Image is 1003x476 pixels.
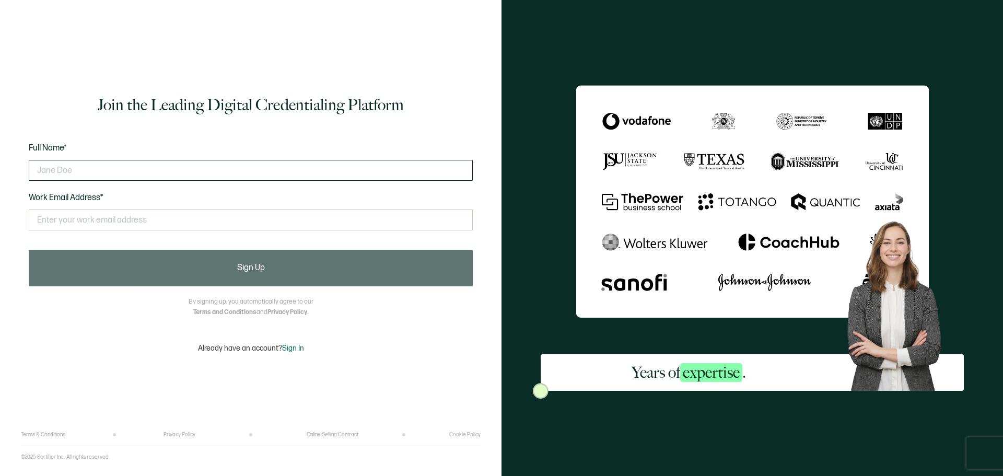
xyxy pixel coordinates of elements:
[29,193,103,203] span: Work Email Address*
[267,308,307,316] a: Privacy Policy
[29,250,473,286] button: Sign Up
[189,297,313,318] p: By signing up, you automatically agree to our and .
[576,85,929,318] img: Sertifier Signup - Years of <span class="strong-h">expertise</span>.
[307,432,358,438] a: Online Selling Contract
[193,308,256,316] a: Terms and Conditions
[533,383,549,399] img: Sertifier Signup
[237,264,265,272] span: Sign Up
[164,432,195,438] a: Privacy Policy
[198,344,304,353] p: Already have an account?
[449,432,481,438] a: Cookie Policy
[21,432,65,438] a: Terms & Conditions
[632,362,746,383] h2: Years of .
[680,363,742,382] span: expertise
[29,143,67,153] span: Full Name*
[29,210,473,230] input: Enter your work email address
[98,95,404,115] h1: Join the Leading Digital Credentialing Platform
[29,160,473,181] input: Jane Doe
[837,213,964,391] img: Sertifier Signup - Years of <span class="strong-h">expertise</span>. Hero
[21,454,110,460] p: ©2025 Sertifier Inc.. All rights reserved.
[282,344,304,353] span: Sign In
